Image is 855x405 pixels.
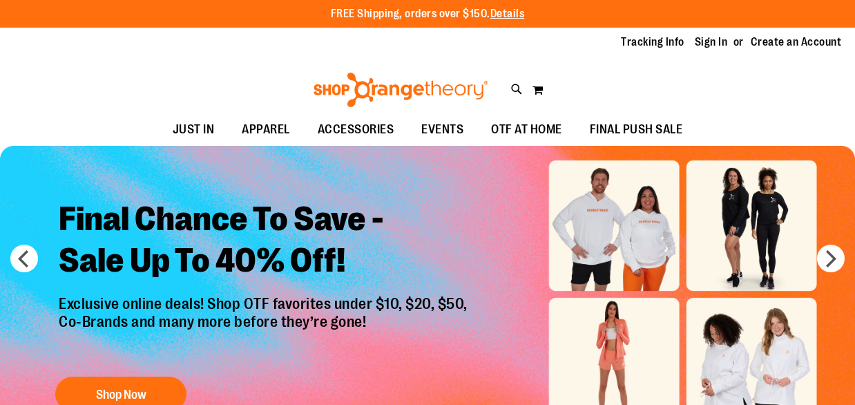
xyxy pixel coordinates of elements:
span: FINAL PUSH SALE [590,114,683,145]
p: Exclusive online deals! Shop OTF favorites under $10, $20, $50, Co-Brands and many more before th... [48,295,481,363]
p: FREE Shipping, orders over $150. [331,6,525,22]
a: Sign In [695,35,728,50]
button: prev [10,245,38,272]
img: Shop Orangetheory [311,73,490,107]
span: APPAREL [242,114,290,145]
a: JUST IN [159,114,229,146]
a: Create an Account [751,35,842,50]
span: OTF AT HOME [491,114,562,145]
h2: Final Chance To Save - Sale Up To 40% Off! [48,188,481,295]
span: EVENTS [421,114,463,145]
a: Details [490,8,525,20]
span: ACCESSORIES [318,114,394,145]
a: ACCESSORIES [304,114,408,146]
a: Tracking Info [621,35,684,50]
a: FINAL PUSH SALE [576,114,697,146]
span: JUST IN [173,114,215,145]
a: APPAREL [228,114,304,146]
a: OTF AT HOME [477,114,576,146]
a: EVENTS [407,114,477,146]
button: next [817,245,845,272]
